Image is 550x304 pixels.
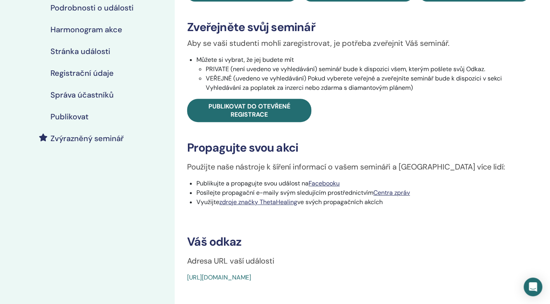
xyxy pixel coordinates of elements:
[206,65,529,74] li: PRIVATE (není uvedeno ve vyhledávání) seminář bude k dispozici všem, kterým pošlete svůj Odkaz.
[196,197,529,207] li: Využijte ve svých propagačních akcích
[50,47,110,56] h4: Stránka události
[219,198,297,206] a: zdroje značky ThetaHealing
[373,189,410,197] a: Centra zpráv
[50,3,134,12] h4: Podrobnosti o události
[50,134,124,143] h4: Zvýrazněný seminář
[50,25,122,34] h4: Harmonogram akce
[50,112,88,121] h4: Publikovat
[309,179,340,187] a: Facebooku
[50,90,114,100] h4: Správa účastníků
[187,20,529,34] h3: Zveřejněte svůj seminář
[187,141,529,155] h3: Propagujte svou akci
[208,102,290,119] span: Publikovat do otevřené registrace
[187,99,311,122] a: Publikovat do otevřené registrace
[187,37,529,49] p: Aby se vaši studenti mohli zaregistrovat, je potřeba zveřejnit Váš seminář.
[187,255,529,267] p: Adresa URL vaší události
[524,278,542,296] div: Otevřete interkomový messenger
[187,235,529,249] h3: Váš odkaz
[206,74,529,93] li: VEŘEJNÉ (uvedeno ve vyhledávání) Pokud vyberete veřejné a zveřejníte seminář bude k dispozici v s...
[196,179,529,188] li: Publikujte a propagujte svou událost na
[196,188,529,197] li: Posílejte propagační e-maily svým sledujícím prostřednictvím
[187,273,251,281] a: [URL][DOMAIN_NAME]
[196,56,294,64] font: Můžete si vybrat, že jej budete mít
[187,161,529,173] p: Použijte naše nástroje k šíření informací o vašem semináři a [GEOGRAPHIC_DATA] více lidí:
[50,68,114,78] h4: Registrační údaje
